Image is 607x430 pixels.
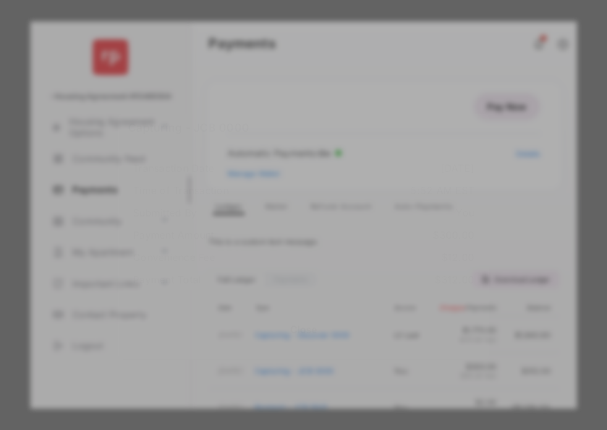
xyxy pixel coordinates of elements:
[441,161,475,174] span: [DATE]
[433,228,474,241] span: $300.00
[133,184,229,196] span: Time of Transaction
[133,251,215,263] span: Convenience Fee
[410,184,474,196] span: 5:52 AM EST
[133,228,214,241] span: Payment Amount
[133,206,197,218] span: Submitted By
[118,113,489,142] h6: Capturing - JCB 0000
[456,206,474,218] span: You
[133,161,214,174] span: Transaction Date
[441,251,475,263] span: $12.00
[133,315,474,345] button: Close
[133,273,201,285] span: Payment Total
[435,273,474,285] span: $312.00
